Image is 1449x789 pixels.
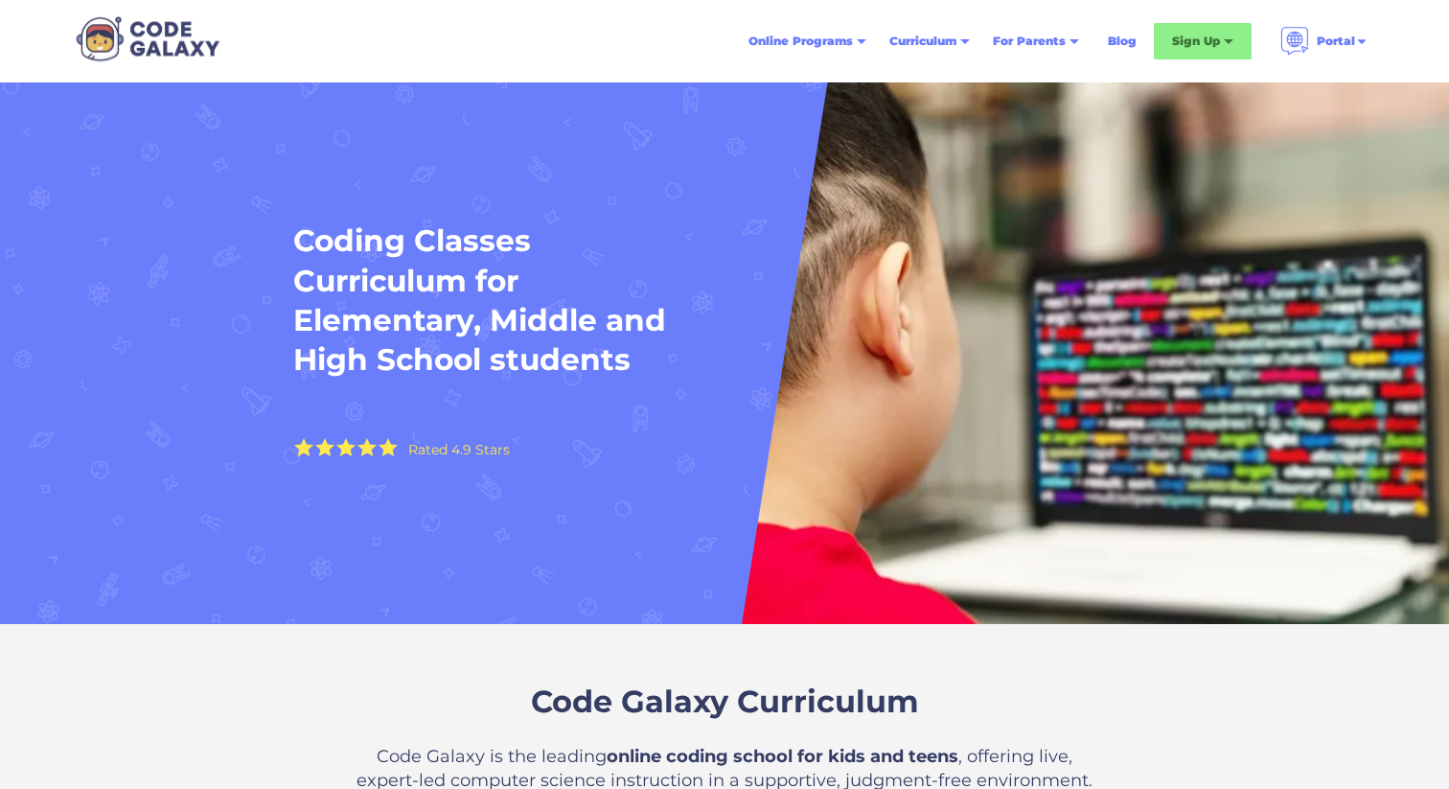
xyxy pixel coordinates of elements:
strong: online coding school for kids and teens [607,746,958,767]
img: Yellow Star - the Code Galaxy [379,438,398,456]
img: Yellow Star - the Code Galaxy [294,438,313,456]
h1: Coding Classes Curriculum for Elementary, Middle and High School students [293,221,677,380]
div: Sign Up [1172,32,1220,51]
div: For Parents [993,32,1066,51]
div: Portal [1317,32,1355,51]
a: Blog [1096,24,1148,58]
div: Curriculum [889,32,956,51]
img: Yellow Star - the Code Galaxy [315,438,334,456]
img: Yellow Star - the Code Galaxy [336,438,356,456]
div: Rated 4.9 Stars [408,443,510,456]
img: Yellow Star - the Code Galaxy [357,438,377,456]
div: Online Programs [748,32,853,51]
